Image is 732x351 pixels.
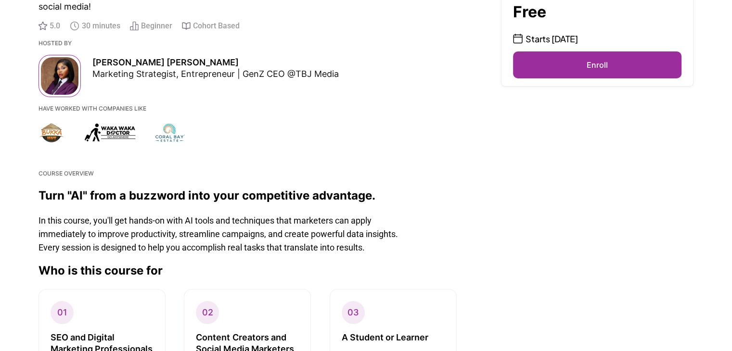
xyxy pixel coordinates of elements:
[155,123,185,142] img: Coral Bay
[41,57,78,95] img: Author
[39,122,65,143] img: Bukka
[526,32,578,46] p: Starts [DATE]
[342,301,365,324] span: 03
[342,332,445,343] p: A Student or Learner
[92,69,339,79] span: Marketing Strategist, Entrepreneur | GenZ CEO @TBJ Media
[50,20,60,32] span: 5.0
[39,214,410,254] p: In this course, you'll get hands-on with AI tools and techniques that marketers can apply immedia...
[513,51,681,78] button: Enroll
[39,39,475,47] p: Hosted by
[84,123,136,142] img: Wakawaka
[196,301,219,324] span: 02
[39,170,475,177] p: Course Overview
[39,262,475,279] p: Who is this course for
[82,20,120,32] span: 30 minutes
[51,301,74,324] span: 01
[39,105,475,113] p: have worked with companies like
[193,20,240,32] span: Cohort Based
[141,20,172,32] span: Beginner
[92,57,339,68] p: [PERSON_NAME] [PERSON_NAME]
[39,187,475,204] p: Turn "AI" from a buzzword into your competitive advantage.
